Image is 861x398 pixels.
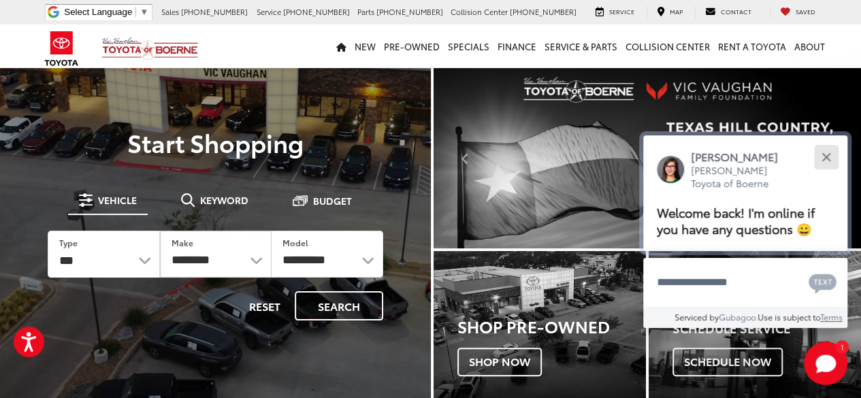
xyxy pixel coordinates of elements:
a: Map [647,6,693,18]
h3: Shop Pre-Owned [457,317,646,335]
span: Shop Now [457,348,542,376]
button: Search [295,291,383,320]
a: Home [332,24,351,68]
span: Schedule Now [672,348,783,376]
span: [PHONE_NUMBER] [181,6,248,17]
span: [PHONE_NUMBER] [376,6,443,17]
p: [PERSON_NAME] Toyota of Boerne [691,164,792,190]
label: Make [172,237,193,248]
label: Type [59,237,78,248]
button: Close [811,142,841,171]
span: [PHONE_NUMBER] [283,6,350,17]
h4: Schedule Service [672,322,861,335]
span: [PHONE_NUMBER] [510,6,576,17]
span: Use is subject to [758,311,820,322]
span: Keyword [200,195,248,205]
svg: Start Chat [804,342,847,385]
div: Close[PERSON_NAME][PERSON_NAME] Toyota of BoerneWelcome back! I'm online if you have any question... [643,135,847,328]
img: Vic Vaughan Toyota of Boerne [101,37,199,61]
button: Chat with SMS [805,267,841,297]
span: Map [670,7,683,16]
span: Parts [357,6,374,17]
span: 1 [840,344,843,350]
a: Rent a Toyota [714,24,790,68]
a: Specials [444,24,493,68]
span: Vehicle [98,195,137,205]
button: Click to view previous picture. [434,95,498,221]
span: Contact [721,7,751,16]
span: Budget [313,196,352,205]
span: Welcome back! I'm online if you have any questions 😀 [657,203,815,237]
a: Terms [820,311,843,322]
a: About [790,24,829,68]
a: Service & Parts: Opens in a new tab [540,24,621,68]
a: Finance [493,24,540,68]
p: Start Shopping [29,129,402,156]
button: Toggle Chat Window [804,342,847,385]
textarea: Type your message [643,258,847,307]
img: Toyota [36,27,87,71]
button: Reset [238,291,292,320]
span: ​ [135,7,136,17]
a: Pre-Owned [380,24,444,68]
span: Collision Center [451,6,508,17]
a: My Saved Vehicles [770,6,826,18]
span: Sales [161,6,179,17]
span: Saved [796,7,815,16]
button: Click to view next picture. [797,95,861,221]
a: Select Language​ [64,7,148,17]
svg: Text [809,272,836,294]
a: Contact [695,6,762,18]
label: Model [282,237,308,248]
span: Select Language [64,7,132,17]
a: Service [585,6,645,18]
span: ▼ [140,7,148,17]
a: Gubagoo. [719,311,758,322]
a: Collision Center [621,24,714,68]
span: Serviced by [675,311,719,322]
span: Service [609,7,634,16]
span: Service [257,6,281,17]
a: New [351,24,380,68]
p: [PERSON_NAME] [691,149,792,164]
